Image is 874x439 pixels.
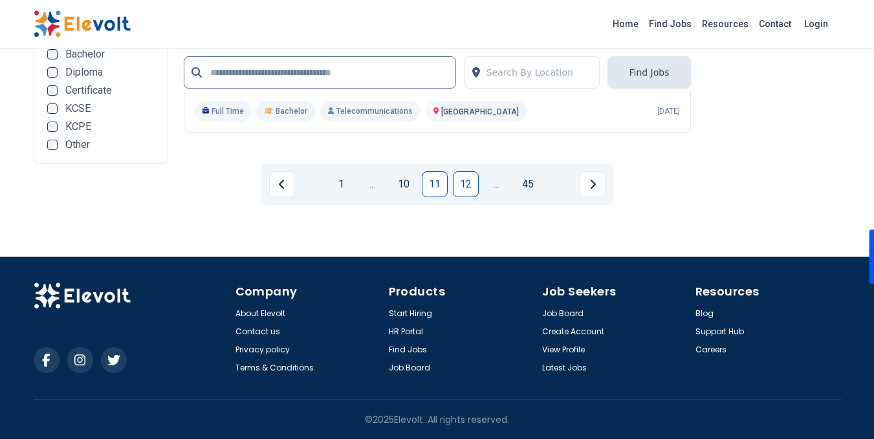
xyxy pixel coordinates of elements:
[542,308,584,319] a: Job Board
[34,283,131,310] img: Elevolt
[65,140,90,150] span: Other
[34,10,131,37] img: Elevolt
[47,122,58,132] input: KCPE
[644,14,697,34] a: Find Jobs
[695,283,841,301] h4: Resources
[320,101,421,122] p: Telecommunications
[235,283,381,301] h4: Company
[809,377,874,439] iframe: Chat Widget
[65,103,91,114] span: KCSE
[515,171,541,197] a: Page 45
[65,67,103,78] span: Diploma
[389,308,432,319] a: Start Hiring
[389,283,534,301] h4: Products
[47,49,58,59] input: Bachelor
[389,327,423,337] a: HR Portal
[441,107,519,116] span: [GEOGRAPHIC_DATA]
[607,14,644,34] a: Home
[422,171,448,197] a: Page 11 is your current page
[365,413,509,426] p: © 2025 Elevolt. All rights reserved.
[360,171,386,197] a: Jump backward
[697,14,754,34] a: Resources
[542,327,604,337] a: Create Account
[235,363,314,373] a: Terms & Conditions
[695,345,727,355] a: Careers
[65,122,91,132] span: KCPE
[269,171,606,197] ul: Pagination
[389,345,427,355] a: Find Jobs
[235,308,285,319] a: About Elevolt
[453,171,479,197] a: Page 12
[269,171,295,197] a: Previous page
[796,11,836,37] a: Login
[235,345,290,355] a: Privacy policy
[235,327,280,337] a: Contact us
[542,363,587,373] a: Latest Jobs
[542,283,688,301] h4: Job Seekers
[695,327,744,337] a: Support Hub
[47,140,58,150] input: Other
[47,67,58,78] input: Diploma
[65,85,112,96] span: Certificate
[329,171,355,197] a: Page 1
[47,85,58,96] input: Certificate
[276,106,307,116] span: Bachelor
[65,49,105,59] span: Bachelor
[657,106,680,116] p: [DATE]
[391,171,417,197] a: Page 10
[484,171,510,197] a: Jump forward
[754,14,796,34] a: Contact
[607,56,690,89] button: Find Jobs
[389,363,430,373] a: Job Board
[542,345,585,355] a: View Profile
[47,103,58,114] input: KCSE
[695,308,714,319] a: Blog
[195,101,252,122] p: Full Time
[580,171,606,197] a: Next page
